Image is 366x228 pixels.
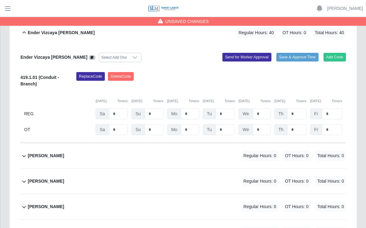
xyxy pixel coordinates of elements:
[167,124,181,135] span: Mo
[313,28,346,38] span: Total Hours: 40
[167,108,181,119] span: Mo
[283,176,310,186] span: OT Hours: 0
[96,108,109,119] span: Sa
[239,98,270,104] div: [DATE]
[203,108,216,119] span: Tu
[242,176,278,186] span: Regular Hours: 0
[242,151,278,161] span: Regular Hours: 0
[310,108,322,119] span: Fr
[132,108,145,119] span: Su
[324,53,346,62] button: Add Code
[99,53,129,62] div: Select Add Ons
[148,5,179,12] img: SLM Logo
[310,98,342,104] div: [DATE]
[89,55,96,60] a: View/Edit Notes
[222,53,271,62] button: Send for Worker Approval
[20,143,346,168] button: [PERSON_NAME] Regular Hours: 0 OT Hours: 0 Total Hours: 0
[96,98,127,104] div: [DATE]
[315,151,346,161] span: Total Hours: 0
[315,202,346,212] span: Total Hours: 0
[28,153,64,159] b: [PERSON_NAME]
[132,98,163,104] div: [DATE]
[28,203,64,210] b: [PERSON_NAME]
[281,28,308,38] span: OT Hours: 0
[315,176,346,186] span: Total Hours: 0
[203,98,235,104] div: [DATE]
[20,20,346,45] button: Ender Vizcaya [PERSON_NAME] Regular Hours: 40 OT Hours: 0 Total Hours: 40
[203,124,216,135] span: Tu
[189,98,199,104] button: Timers
[283,202,310,212] span: OT Hours: 0
[24,108,92,119] div: REG
[165,18,209,25] span: Unsaved Changes
[117,98,128,104] button: Timers
[242,202,278,212] span: Regular Hours: 0
[153,98,163,104] button: Timers
[276,53,319,62] button: Save & Approve Time
[96,124,109,135] span: Sa
[20,75,59,86] b: 419.1.01 (Conduit - Branch)
[310,124,322,135] span: Fr
[167,98,199,104] div: [DATE]
[332,98,342,104] button: Timers
[239,124,253,135] span: We
[283,151,310,161] span: OT Hours: 0
[20,55,87,60] b: Ender Vizcaya [PERSON_NAME]
[274,108,288,119] span: Th
[225,98,235,104] button: Timers
[20,194,346,219] button: [PERSON_NAME] Regular Hours: 0 OT Hours: 0 Total Hours: 0
[76,72,105,81] button: ReplaceCode
[24,124,92,135] div: OT
[132,124,145,135] span: Su
[260,98,271,104] button: Timers
[327,5,363,12] a: [PERSON_NAME]
[28,178,64,185] b: [PERSON_NAME]
[296,98,306,104] button: Timers
[108,72,134,81] button: DeleteCode
[274,98,306,104] div: [DATE]
[28,30,95,36] b: Ender Vizcaya [PERSON_NAME]
[20,169,346,194] button: [PERSON_NAME] Regular Hours: 0 OT Hours: 0 Total Hours: 0
[274,124,288,135] span: Th
[237,28,276,38] span: Regular Hours: 40
[239,108,253,119] span: We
